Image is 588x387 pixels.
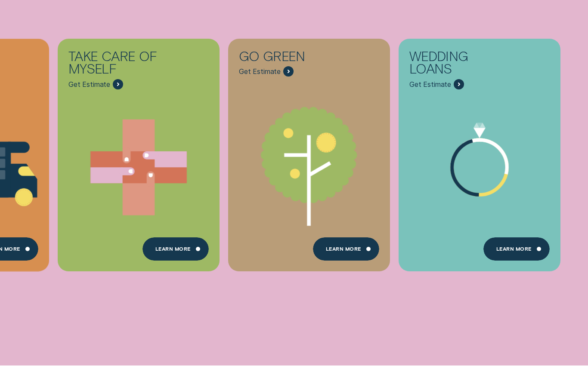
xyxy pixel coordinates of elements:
span: Get Estimate [68,80,110,89]
div: Go green [239,49,342,67]
div: Take care of myself [68,49,172,80]
span: Get Estimate [239,67,281,76]
span: Get Estimate [409,80,451,89]
a: Learn more [483,237,550,261]
a: Take care of myself - Learn more [58,39,220,265]
a: Learn more [142,237,209,261]
a: Wedding Loans - Learn more [399,39,560,265]
div: Wedding Loans [409,49,513,80]
a: Learn more [313,237,379,261]
a: Go green - Learn more [228,39,390,265]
